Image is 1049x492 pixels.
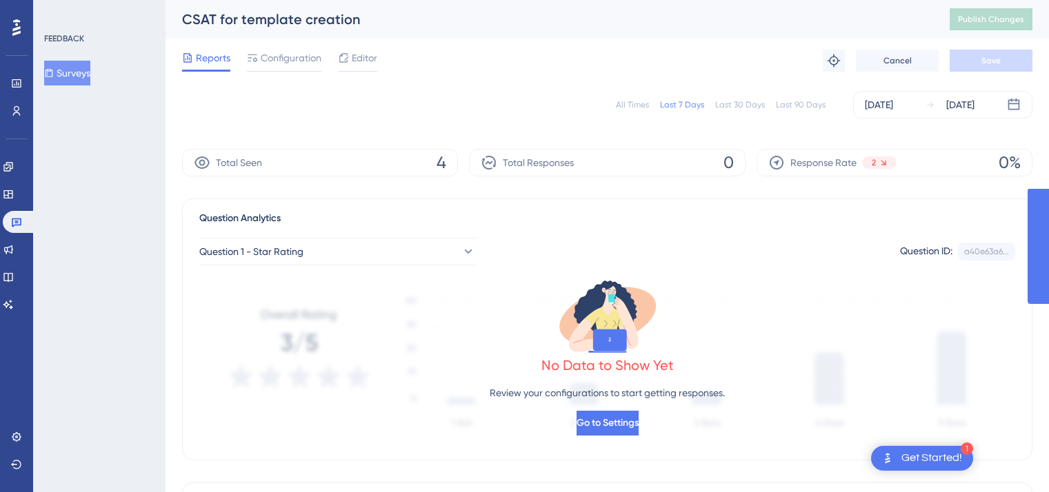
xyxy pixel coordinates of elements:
span: Save [981,55,1001,66]
div: CSAT for template creation [182,10,915,29]
div: 1 [961,442,973,455]
span: Configuration [261,50,321,66]
button: Question 1 - Star Rating [199,238,475,265]
span: Cancel [883,55,912,66]
span: Publish Changes [958,14,1024,25]
div: Get Started! [901,451,962,466]
span: Response Rate [790,154,857,171]
span: Question Analytics [199,210,281,227]
button: Publish Changes [950,8,1032,30]
button: Save [950,50,1032,72]
div: FEEDBACK [44,33,84,44]
span: 2 [872,157,876,168]
div: Last 30 Days [715,99,765,110]
iframe: UserGuiding AI Assistant Launcher [991,438,1032,479]
div: [DATE] [865,96,893,113]
button: Go to Settings [577,411,639,435]
span: Go to Settings [577,415,639,431]
div: Last 7 Days [660,99,704,110]
span: 0 [723,152,734,174]
span: Total Responses [503,154,574,171]
img: launcher-image-alternative-text [879,450,896,467]
div: All Times [616,99,649,110]
div: [DATE] [946,96,975,113]
button: Surveys [44,61,90,85]
span: Reports [196,50,230,66]
div: Open Get Started! checklist, remaining modules: 1 [871,446,973,471]
div: Last 90 Days [776,99,826,110]
span: Total Seen [216,154,262,171]
div: No Data to Show Yet [541,356,674,375]
span: Question 1 - Star Rating [199,243,303,260]
div: a40e63a6... [964,246,1009,257]
span: 0% [999,152,1021,174]
div: Question ID: [900,243,952,260]
p: Review your configurations to start getting responses. [490,385,725,401]
span: 4 [437,152,446,174]
button: Cancel [856,50,939,72]
span: Editor [352,50,377,66]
